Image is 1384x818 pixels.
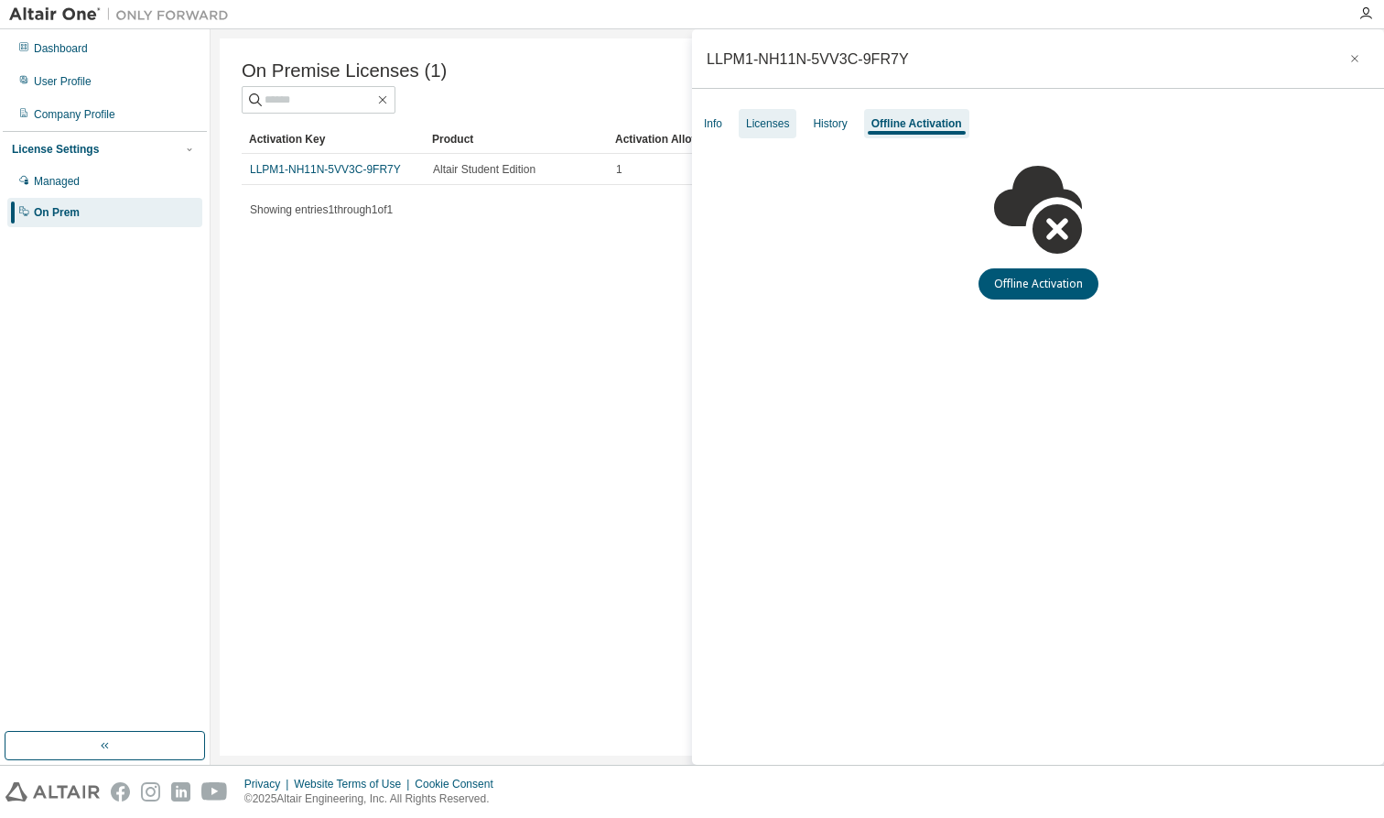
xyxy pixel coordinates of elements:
div: Product [432,125,600,154]
div: User Profile [34,74,92,89]
img: facebook.svg [111,782,130,802]
img: altair_logo.svg [5,782,100,802]
div: Managed [34,174,80,189]
a: LLPM1-NH11N-5VV3C-9FR7Y [250,163,401,176]
div: Activation Allowed [615,125,784,154]
div: Website Terms of Use [294,777,415,791]
div: Cookie Consent [415,777,503,791]
div: Dashboard [34,41,88,56]
div: Offline Activation [871,116,962,131]
div: History [813,116,847,131]
img: youtube.svg [201,782,228,802]
img: linkedin.svg [171,782,190,802]
button: Offline Activation [979,268,1098,300]
span: Showing entries 1 through 1 of 1 [250,203,393,216]
div: On Prem [34,205,80,220]
img: instagram.svg [141,782,160,802]
div: Info [704,116,722,131]
div: Privacy [244,777,294,791]
div: Company Profile [34,107,115,122]
span: On Premise Licenses (1) [242,60,447,82]
div: Activation Key [249,125,417,154]
div: License Settings [12,142,99,157]
span: Altair Student Edition [433,162,535,177]
span: 1 [616,162,622,177]
p: © 2025 Altair Engineering, Inc. All Rights Reserved. [244,791,504,807]
img: Altair One [9,5,238,24]
div: Licenses [746,116,789,131]
div: LLPM1-NH11N-5VV3C-9FR7Y [707,51,909,66]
